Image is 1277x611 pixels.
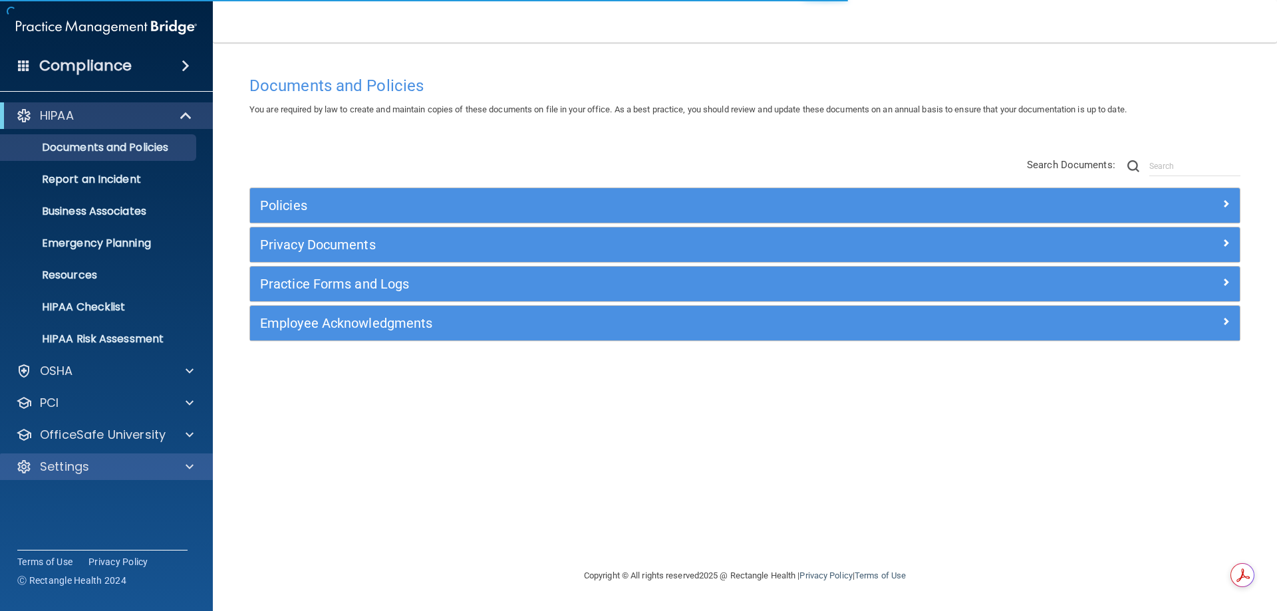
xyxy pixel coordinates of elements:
a: Privacy Policy [799,570,852,580]
iframe: Drift Widget Chat Controller [1047,517,1261,570]
p: HIPAA [40,108,74,124]
span: You are required by law to create and maintain copies of these documents on file in your office. ... [249,104,1127,114]
a: Privacy Documents [260,234,1230,255]
a: Terms of Use [17,555,72,568]
a: Employee Acknowledgments [260,312,1230,334]
a: HIPAA [16,108,193,124]
p: OfficeSafe University [40,427,166,443]
img: PMB logo [16,14,197,41]
a: Privacy Policy [88,555,148,568]
span: Ⓒ Rectangle Health 2024 [17,574,126,587]
a: Policies [260,195,1230,216]
p: Resources [9,269,190,282]
img: ic-search.3b580494.png [1127,160,1139,172]
input: Search [1149,156,1240,176]
a: OSHA [16,363,194,379]
h4: Documents and Policies [249,77,1240,94]
h5: Practice Forms and Logs [260,277,982,291]
p: HIPAA Risk Assessment [9,332,190,346]
h5: Employee Acknowledgments [260,316,982,330]
a: OfficeSafe University [16,427,194,443]
div: Copyright © All rights reserved 2025 @ Rectangle Health | | [502,554,988,597]
p: HIPAA Checklist [9,301,190,314]
p: Documents and Policies [9,141,190,154]
h4: Compliance [39,57,132,75]
a: Settings [16,459,194,475]
h5: Policies [260,198,982,213]
a: PCI [16,395,194,411]
p: PCI [40,395,59,411]
p: Settings [40,459,89,475]
p: Business Associates [9,205,190,218]
a: Terms of Use [855,570,906,580]
a: Practice Forms and Logs [260,273,1230,295]
p: Emergency Planning [9,237,190,250]
p: OSHA [40,363,73,379]
span: Search Documents: [1027,159,1115,171]
p: Report an Incident [9,173,190,186]
h5: Privacy Documents [260,237,982,252]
